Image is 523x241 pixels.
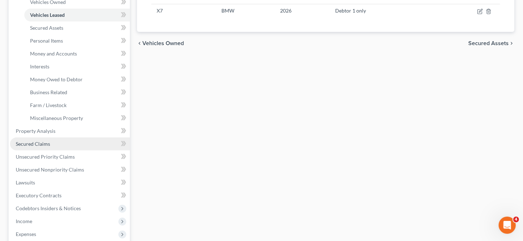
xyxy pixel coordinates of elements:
span: Vehicles Leased [30,12,65,18]
span: Money Owed to Debtor [30,76,83,82]
a: Farm / Livestock [24,99,130,112]
a: Unsecured Priority Claims [10,150,130,163]
a: Executory Contracts [10,189,130,202]
a: Business Related [24,86,130,99]
i: chevron_right [509,40,514,46]
span: Executory Contracts [16,192,62,198]
a: Lawsuits [10,176,130,189]
span: Unsecured Priority Claims [16,154,75,160]
a: Money and Accounts [24,47,130,60]
td: X7 [151,4,216,18]
span: Codebtors Insiders & Notices [16,205,81,211]
button: Secured Assets chevron_right [468,40,514,46]
button: chevron_left Vehicles Owned [137,40,184,46]
a: Interests [24,60,130,73]
span: Secured Claims [16,141,50,147]
span: Unsecured Nonpriority Claims [16,167,84,173]
span: Farm / Livestock [30,102,67,108]
span: Property Analysis [16,128,55,134]
a: Vehicles Leased [24,9,130,21]
span: Expenses [16,231,36,237]
a: Secured Claims [10,138,130,150]
a: Property Analysis [10,125,130,138]
a: Secured Assets [24,21,130,34]
span: Business Related [30,89,67,95]
a: Personal Items [24,34,130,47]
span: Money and Accounts [30,50,77,57]
span: Secured Assets [468,40,509,46]
a: Miscellaneous Property [24,112,130,125]
span: Vehicles Owned [143,40,184,46]
a: Unsecured Nonpriority Claims [10,163,130,176]
td: Debtor 1 only [329,4,431,18]
span: Personal Items [30,38,63,44]
span: Lawsuits [16,179,35,185]
span: Income [16,218,32,224]
span: Interests [30,63,49,69]
td: 2026 [274,4,329,18]
span: Miscellaneous Property [30,115,83,121]
iframe: Intercom live chat [499,217,516,234]
a: Money Owed to Debtor [24,73,130,86]
span: Secured Assets [30,25,63,31]
td: BMW [216,4,274,18]
span: 4 [513,217,519,222]
i: chevron_left [137,40,143,46]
